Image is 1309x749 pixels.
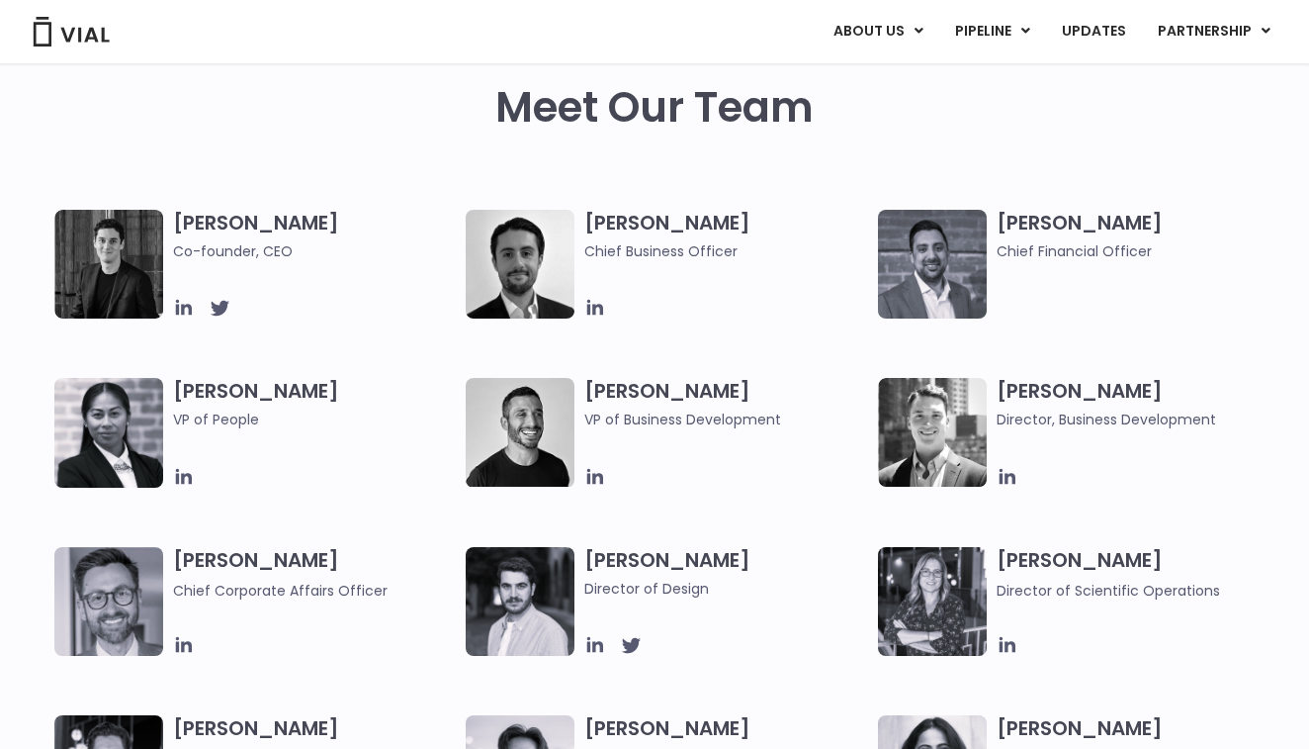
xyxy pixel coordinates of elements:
a: UPDATES [1046,15,1141,48]
h3: [PERSON_NAME] [173,378,456,459]
h3: [PERSON_NAME] [173,210,456,262]
img: Headshot of smiling man named Samir [878,210,987,319]
h2: Meet Our Team [495,84,814,132]
span: Co-founder, CEO [173,240,456,262]
span: Director of Scientific Operations [997,581,1220,601]
img: Headshot of smiling woman named Sarah [878,547,987,656]
img: A black and white photo of a smiling man in a suit at ARVO 2023. [878,378,987,487]
a: PARTNERSHIPMenu Toggle [1142,15,1286,48]
img: A black and white photo of a man in a suit attending a Summit. [54,210,163,319]
h3: [PERSON_NAME] [584,210,867,262]
h3: [PERSON_NAME] [997,210,1279,262]
h3: [PERSON_NAME] [997,547,1279,602]
span: VP of People [173,409,456,430]
span: Chief Business Officer [584,240,867,262]
span: Chief Financial Officer [997,240,1279,262]
span: Chief Corporate Affairs Officer [173,581,388,601]
span: Director, Business Development [997,409,1279,430]
img: A black and white photo of a man in a suit holding a vial. [466,210,574,319]
a: ABOUT USMenu Toggle [818,15,938,48]
a: PIPELINEMenu Toggle [939,15,1045,48]
img: A black and white photo of a man smiling. [466,378,574,487]
img: Vial Logo [32,17,111,47]
img: Headshot of smiling man named Albert [466,547,574,656]
span: VP of Business Development [584,409,867,430]
h3: [PERSON_NAME] [584,547,867,600]
h3: [PERSON_NAME] [997,378,1279,430]
img: Catie [54,378,163,488]
img: Paolo-M [54,547,163,656]
h3: [PERSON_NAME] [584,378,867,430]
h3: [PERSON_NAME] [173,547,456,602]
span: Director of Design [584,578,867,600]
